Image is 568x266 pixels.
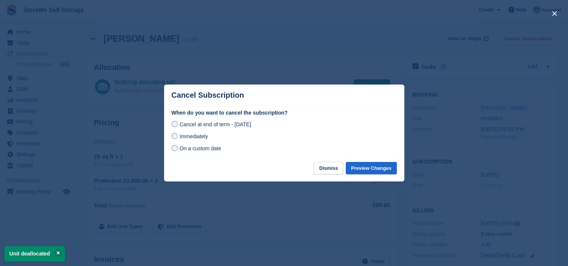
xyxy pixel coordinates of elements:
span: On a custom date [179,145,221,151]
input: Immediately [172,133,178,139]
p: Cancel Subscription [172,91,244,100]
span: Immediately [179,133,208,139]
p: Unit deallocated [5,246,65,261]
button: Dismiss [314,162,343,174]
input: Cancel at end of term - [DATE] [172,121,178,127]
button: close [548,8,560,20]
label: When do you want to cancel the subscription? [172,109,397,117]
input: On a custom date [172,145,178,151]
span: Cancel at end of term - [DATE] [179,121,251,127]
button: Preview Changes [346,162,397,174]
